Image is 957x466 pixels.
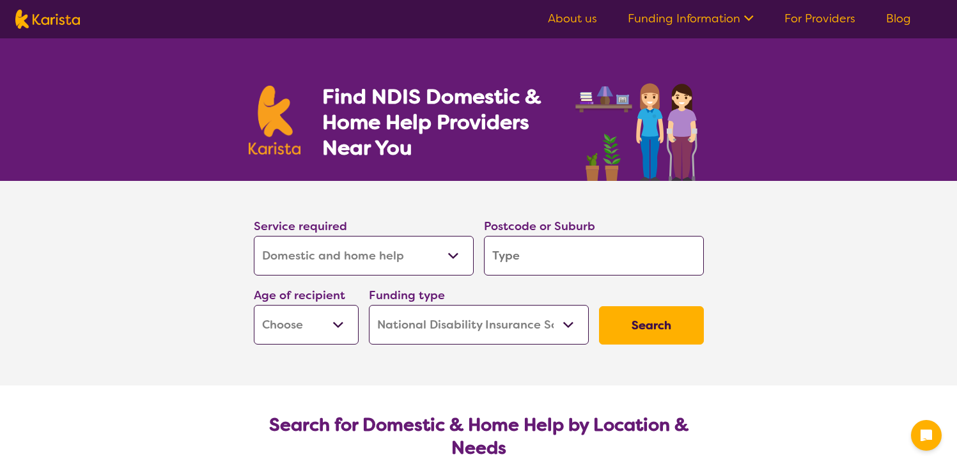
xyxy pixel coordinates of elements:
[249,86,301,155] img: Karista logo
[628,11,754,26] a: Funding Information
[548,11,597,26] a: About us
[254,219,347,234] label: Service required
[254,288,345,303] label: Age of recipient
[484,236,704,276] input: Type
[264,414,694,460] h2: Search for Domestic & Home Help by Location & Needs
[369,288,445,303] label: Funding type
[599,306,704,345] button: Search
[572,69,708,181] img: domestic-help
[484,219,595,234] label: Postcode or Suburb
[784,11,855,26] a: For Providers
[322,84,559,160] h1: Find NDIS Domestic & Home Help Providers Near You
[15,10,80,29] img: Karista logo
[886,11,911,26] a: Blog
